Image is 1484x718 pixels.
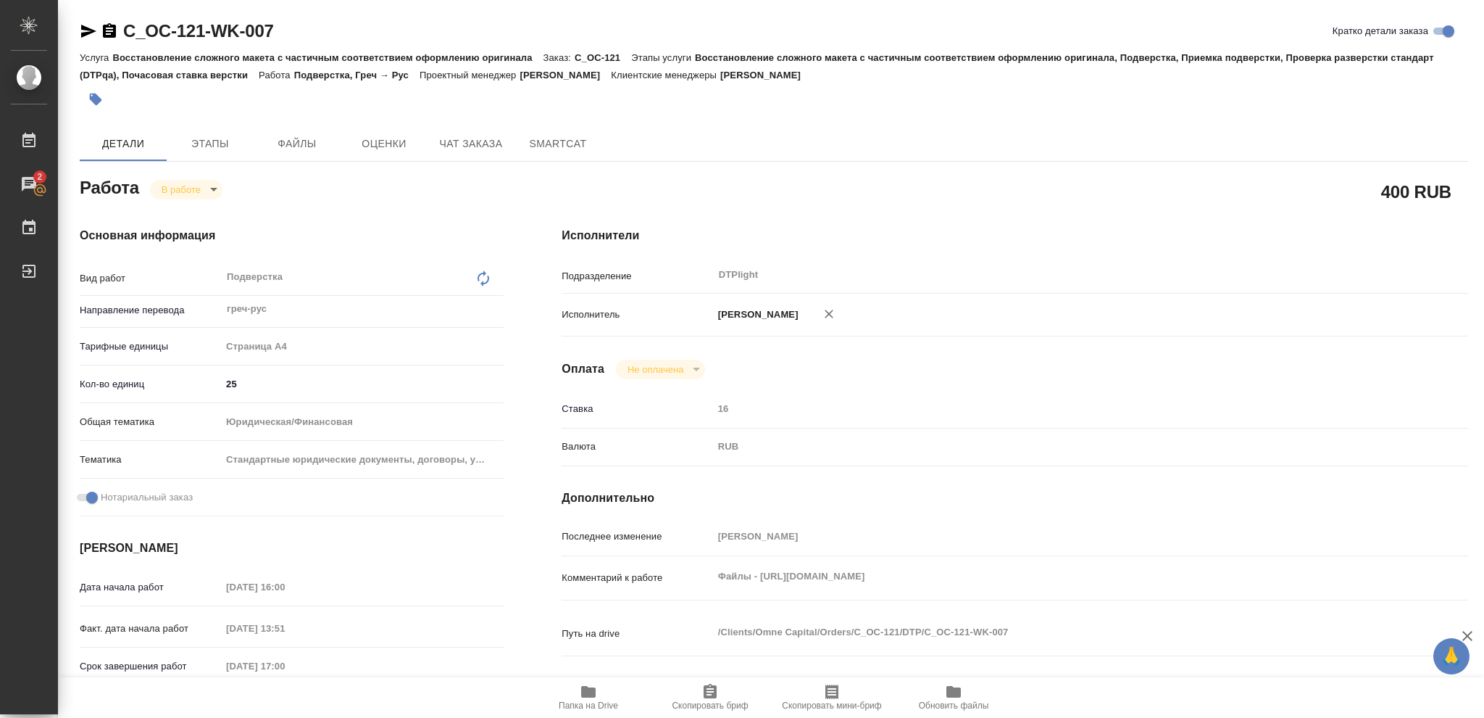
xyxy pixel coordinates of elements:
[616,360,705,379] div: В работе
[1433,638,1470,674] button: 🙏
[436,135,506,153] span: Чат заказа
[221,656,348,677] input: Пустое поле
[294,70,420,81] p: Подверстка, Греч → Рус
[528,677,649,718] button: Папка на Drive
[101,490,193,505] span: Нотариальный заказ
[80,580,221,595] p: Дата начала работ
[80,52,1434,81] p: Восстановление сложного макета с частичным соответствием оформлению оригинала, Подверстка, Приемк...
[123,21,274,41] a: C_OC-121-WK-007
[562,308,712,322] p: Исполнитель
[559,701,618,711] span: Папка на Drive
[262,135,332,153] span: Файлы
[221,410,504,434] div: Юридическая/Финансовая
[80,173,139,199] h2: Работа
[562,440,712,454] p: Валюта
[713,434,1393,459] div: RUB
[813,298,845,330] button: Удалить исполнителя
[80,52,112,63] p: Услуга
[672,701,748,711] span: Скопировать бриф
[1439,641,1464,672] span: 🙏
[80,622,221,636] p: Факт. дата начала работ
[101,22,118,40] button: Скопировать ссылку
[713,308,799,322] p: [PERSON_NAME]
[80,339,221,354] p: Тарифные единицы
[221,577,348,598] input: Пустое поле
[520,70,611,81] p: [PERSON_NAME]
[4,166,54,202] a: 2
[771,677,893,718] button: Скопировать мини-бриф
[80,377,221,392] p: Кол-во единиц
[562,627,712,641] p: Путь на drive
[80,659,221,674] p: Срок завершения работ
[259,70,294,81] p: Работа
[713,526,1393,547] input: Пустое поле
[562,269,712,284] p: Подразделение
[80,540,504,557] h4: [PERSON_NAME]
[80,22,97,40] button: Скопировать ссылку для ЯМессенджера
[782,701,881,711] span: Скопировать мини-бриф
[1381,179,1451,204] h2: 400 RUB
[919,701,989,711] span: Обновить файлы
[420,70,520,81] p: Проектный менеджер
[575,52,631,63] p: C_OC-121
[349,135,419,153] span: Оценки
[150,180,222,199] div: В работе
[562,490,1468,507] h4: Дополнительно
[562,360,604,378] h4: Оплата
[623,363,688,376] button: Не оплачена
[80,415,221,429] p: Общая тематика
[713,398,1393,419] input: Пустое поле
[80,303,221,318] p: Направление перевода
[221,374,504,395] input: ✎ Введи что-нибудь
[649,677,771,718] button: Скопировать бриф
[713,564,1393,589] textarea: Файлы - [URL][DOMAIN_NAME]
[157,183,205,196] button: В работе
[88,135,158,153] span: Детали
[80,83,112,115] button: Добавить тэг
[562,529,712,544] p: Последнее изменение
[112,52,543,63] p: Восстановление сложного макета с частичным соответствием оформлению оригинала
[175,135,245,153] span: Этапы
[562,402,712,416] p: Ставка
[720,70,812,81] p: [PERSON_NAME]
[221,618,348,639] input: Пустое поле
[80,271,221,286] p: Вид работ
[893,677,1014,718] button: Обновить файлы
[1333,24,1428,38] span: Кратко детали заказа
[562,227,1468,244] h4: Исполнители
[523,135,593,153] span: SmartCat
[562,571,712,585] p: Комментарий к работе
[28,170,51,184] span: 2
[80,453,221,467] p: Тематика
[713,620,1393,645] textarea: /Clients/Omne Capital/Orders/C_OC-121/DTP/C_OC-121-WK-007
[631,52,695,63] p: Этапы услуги
[543,52,575,63] p: Заказ:
[221,447,504,472] div: Стандартные юридические документы, договоры, уставы
[80,227,504,244] h4: Основная информация
[221,334,504,359] div: Страница А4
[611,70,720,81] p: Клиентские менеджеры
